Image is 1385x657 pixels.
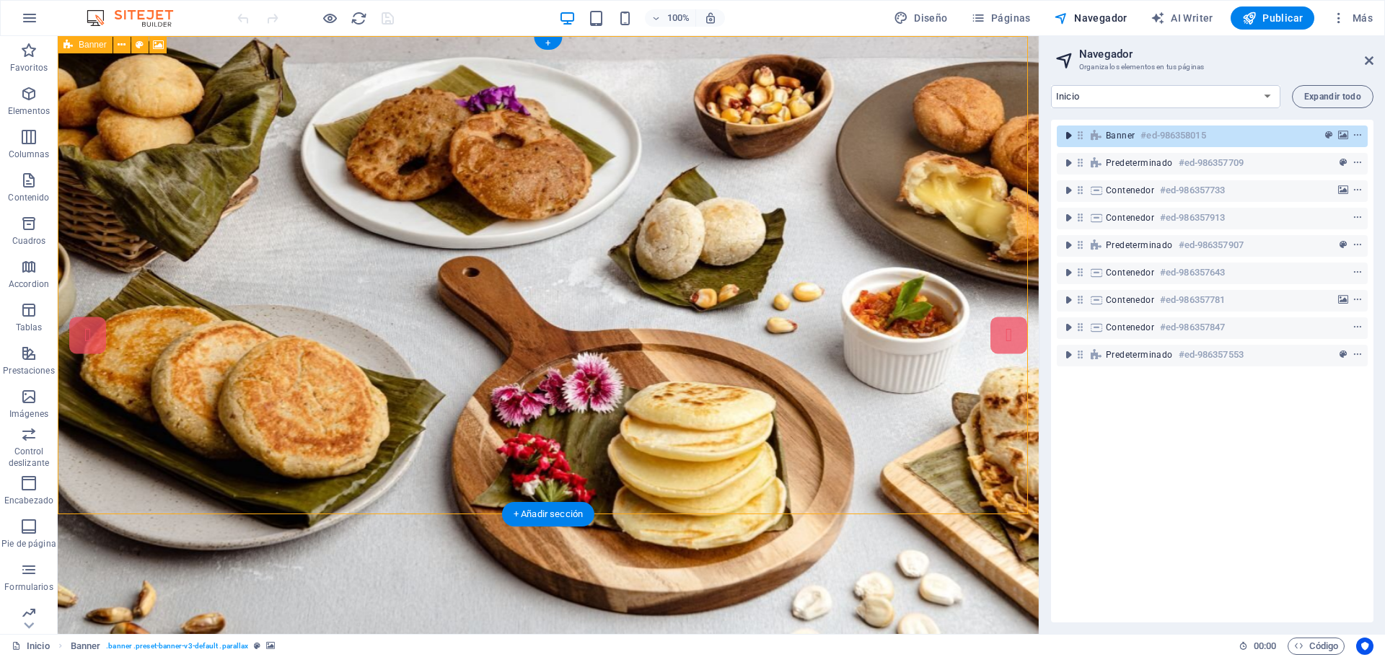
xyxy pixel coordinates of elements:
[1179,237,1244,254] h6: #ed-986357907
[71,638,101,655] span: Haz clic para seleccionar y doble clic para editar
[1264,640,1266,651] span: :
[1060,264,1077,281] button: toggle-expand
[1242,11,1303,25] span: Publicar
[667,9,690,27] h6: 100%
[888,6,954,30] div: Diseño (Ctrl+Alt+Y)
[1160,182,1225,199] h6: #ed-986357733
[1060,237,1077,254] button: toggle-expand
[1106,349,1173,361] span: Predeterminado
[1350,182,1365,199] button: context-menu
[1160,319,1225,336] h6: #ed-986357847
[71,638,276,655] nav: breadcrumb
[704,12,717,25] i: Al redimensionar, ajustar el nivel de zoom automáticamente para ajustarse al dispositivo elegido.
[1106,267,1154,278] span: Contenedor
[3,365,54,376] p: Prestaciones
[1151,11,1213,25] span: AI Writer
[1350,291,1365,309] button: context-menu
[1179,154,1244,172] h6: #ed-986357709
[1294,638,1338,655] span: Código
[1292,85,1373,108] button: Expandir todo
[1231,6,1315,30] button: Publicar
[1060,209,1077,226] button: toggle-expand
[1106,322,1154,333] span: Contenedor
[1060,346,1077,363] button: toggle-expand
[1160,291,1225,309] h6: #ed-986357781
[1060,319,1077,336] button: toggle-expand
[1254,638,1276,655] span: 00 00
[1106,212,1154,224] span: Contenedor
[12,638,50,655] a: Haz clic para cancelar la selección y doble clic para abrir páginas
[351,10,367,27] i: Volver a cargar página
[8,192,49,203] p: Contenido
[534,37,562,50] div: +
[1060,291,1077,309] button: toggle-expand
[9,408,48,420] p: Imágenes
[1079,48,1373,61] h2: Navegador
[1336,182,1350,199] button: background
[4,581,53,593] p: Formularios
[1350,209,1365,226] button: context-menu
[645,9,696,27] button: 100%
[971,11,1031,25] span: Páginas
[10,62,48,74] p: Favoritos
[12,235,46,247] p: Cuadros
[1106,239,1173,251] span: Predeterminado
[8,105,50,117] p: Elementos
[1350,154,1365,172] button: context-menu
[79,40,107,49] span: Banner
[1160,264,1225,281] h6: #ed-986357643
[350,9,367,27] button: reload
[1048,6,1133,30] button: Navegador
[321,9,338,27] button: Haz clic para salir del modo de previsualización y seguir editando
[1060,127,1077,144] button: toggle-expand
[1106,294,1154,306] span: Contenedor
[1106,185,1154,196] span: Contenedor
[1336,237,1350,254] button: preset
[1160,209,1225,226] h6: #ed-986357913
[502,502,594,526] div: + Añadir sección
[1350,319,1365,336] button: context-menu
[1336,127,1350,144] button: background
[1326,6,1379,30] button: Más
[1140,127,1205,144] h6: #ed-986358015
[106,638,248,655] span: . banner .preset-banner-v3-default .parallax
[254,642,260,650] i: Este elemento es un preajuste personalizable
[1145,6,1219,30] button: AI Writer
[1350,346,1365,363] button: context-menu
[1239,638,1277,655] h6: Tiempo de la sesión
[888,6,954,30] button: Diseño
[1336,346,1350,363] button: preset
[16,322,43,333] p: Tablas
[1322,127,1336,144] button: preset
[1350,237,1365,254] button: context-menu
[1054,11,1127,25] span: Navegador
[1332,11,1373,25] span: Más
[83,9,191,27] img: Editor Logo
[1179,346,1244,363] h6: #ed-986357553
[1336,291,1350,309] button: background
[1350,127,1365,144] button: context-menu
[1060,154,1077,172] button: toggle-expand
[1356,638,1373,655] button: Usercentrics
[1079,61,1345,74] h3: Organiza los elementos en tus páginas
[1336,154,1350,172] button: preset
[1060,182,1077,199] button: toggle-expand
[894,11,948,25] span: Diseño
[1288,638,1345,655] button: Código
[4,495,53,506] p: Encabezado
[1350,264,1365,281] button: context-menu
[266,642,275,650] i: Este elemento contiene un fondo
[1106,130,1135,141] span: Banner
[9,278,49,290] p: Accordion
[1106,157,1173,169] span: Predeterminado
[1,538,56,550] p: Pie de página
[9,149,50,160] p: Columnas
[1304,92,1361,101] span: Expandir todo
[965,6,1037,30] button: Páginas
